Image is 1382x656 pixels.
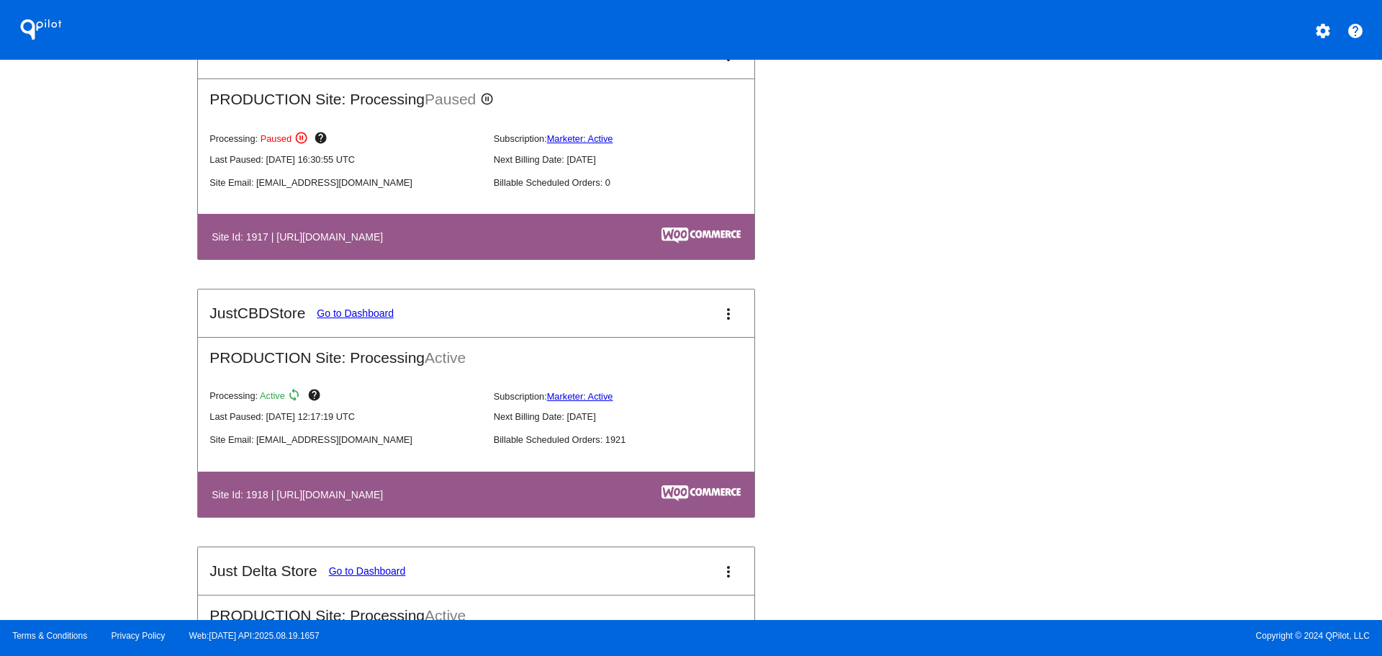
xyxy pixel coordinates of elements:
p: Processing: [209,388,482,405]
p: Next Billing Date: [DATE] [494,411,766,422]
span: Paused [425,91,476,107]
a: Terms & Conditions [12,631,87,641]
mat-icon: pause_circle_outline [480,92,497,109]
h2: PRODUCTION Site: Processing [198,596,754,624]
p: Last Paused: [DATE] 16:30:55 UTC [209,154,482,165]
p: Billable Scheduled Orders: 1921 [494,434,766,445]
mat-icon: sync [287,388,304,405]
h2: JustCBDStore [209,305,305,322]
h2: PRODUCTION Site: Processing [198,79,754,109]
h2: Just Delta Store [209,562,317,580]
p: Processing: [209,131,482,148]
mat-icon: help [314,131,331,148]
p: Last Paused: [DATE] 12:17:19 UTC [209,411,482,422]
img: c53aa0e5-ae75-48aa-9bee-956650975ee5 [661,228,741,243]
span: Active [425,607,466,624]
p: Subscription: [494,133,766,144]
mat-icon: more_vert [720,305,737,323]
span: Active [425,349,466,366]
mat-icon: more_vert [720,563,737,580]
p: Next Billing Date: [DATE] [494,154,766,165]
span: Paused [261,133,292,144]
mat-icon: help [1347,22,1364,40]
a: Marketer: Active [547,391,613,402]
h4: Site Id: 1918 | [URL][DOMAIN_NAME] [212,489,390,500]
a: Privacy Policy [112,631,166,641]
h1: QPilot [12,15,70,44]
a: Web:[DATE] API:2025.08.19.1657 [189,631,320,641]
img: c53aa0e5-ae75-48aa-9bee-956650975ee5 [661,485,741,501]
p: Site Email: [EMAIL_ADDRESS][DOMAIN_NAME] [209,434,482,445]
p: Billable Scheduled Orders: 0 [494,177,766,188]
span: Active [260,391,285,402]
mat-icon: settings [1314,22,1332,40]
mat-icon: help [307,388,325,405]
h4: Site Id: 1917 | [URL][DOMAIN_NAME] [212,231,390,243]
a: Go to Dashboard [317,307,394,319]
a: Marketer: Active [547,133,613,144]
a: Go to Dashboard [329,565,406,577]
span: Copyright © 2024 QPilot, LLC [703,631,1370,641]
p: Subscription: [494,391,766,402]
p: Site Email: [EMAIL_ADDRESS][DOMAIN_NAME] [209,177,482,188]
h2: PRODUCTION Site: Processing [198,338,754,367]
mat-icon: pause_circle_outline [294,131,312,148]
